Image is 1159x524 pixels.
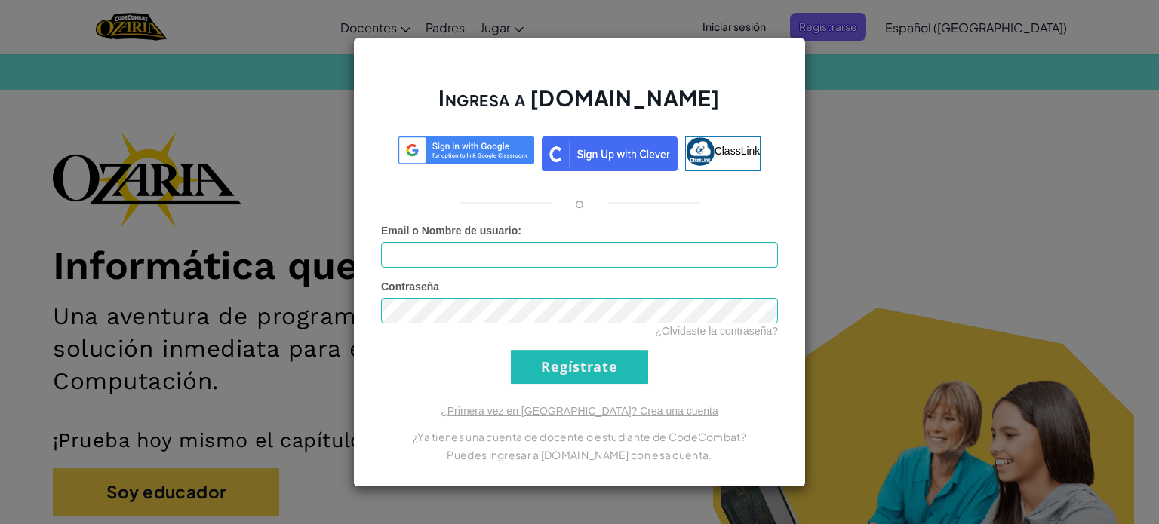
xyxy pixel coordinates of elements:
[381,427,778,446] p: ¿Ya tienes una cuenta de docente o estudiante de CodeCombat?
[511,350,648,384] input: Regístrate
[441,405,718,417] a: ¿Primera vez en [GEOGRAPHIC_DATA]? Crea una cuenta
[655,325,778,337] a: ¿Olvidaste la contraseña?
[381,225,518,237] span: Email o Nombre de usuario
[715,144,761,156] span: ClassLink
[686,137,715,166] img: classlink-logo-small.png
[381,446,778,464] p: Puedes ingresar a [DOMAIN_NAME] con esa cuenta.
[381,223,521,238] label: :
[542,136,678,171] img: clever_sso_button@2x.png
[575,194,584,212] p: o
[381,280,439,293] span: Contraseña
[398,136,534,164] img: log-in-google-sso.svg
[381,84,778,127] h2: Ingresa a [DOMAIN_NAME]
